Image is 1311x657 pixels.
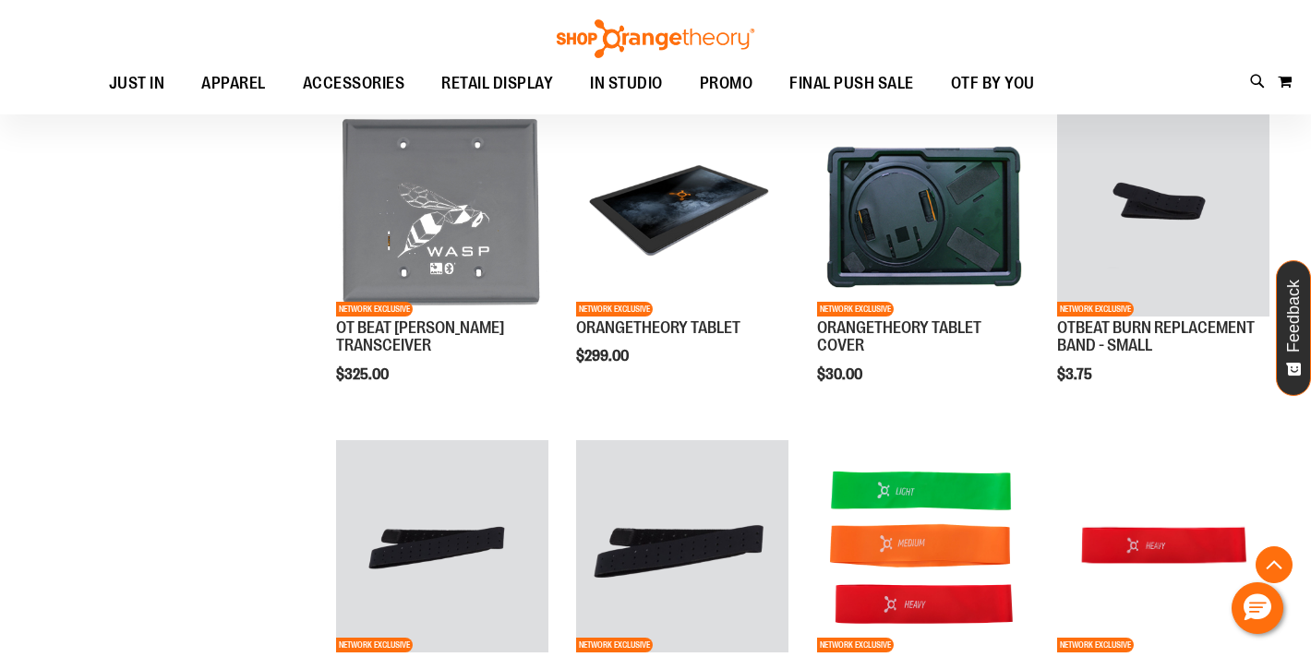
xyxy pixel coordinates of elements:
[1057,638,1134,652] span: NETWORK EXCLUSIVE
[336,302,413,317] span: NETWORK EXCLUSIVE
[817,318,981,355] a: ORANGETHEORY TABLET COVER
[336,638,413,652] span: NETWORK EXCLUSIVE
[1048,95,1279,431] div: product
[1057,302,1134,317] span: NETWORK EXCLUSIVE
[951,63,1035,104] span: OTF BY YOU
[1057,104,1269,317] img: Product image for OTBEAT BURN REPLACEMENT BAND - SMALL
[576,302,653,317] span: NETWORK EXCLUSIVE
[336,104,548,319] a: Product image for OT BEAT POE TRANSCEIVERNETWORK EXCLUSIVE
[681,63,772,105] a: PROMO
[201,63,266,104] span: APPAREL
[576,104,788,319] a: Product image for ORANGETHEORY TABLETNETWORK EXCLUSIVE
[576,104,788,317] img: Product image for ORANGETHEORY TABLET
[303,63,405,104] span: ACCESSORIES
[336,104,548,317] img: Product image for OT BEAT POE TRANSCEIVER
[284,63,424,105] a: ACCESSORIES
[817,440,1029,655] a: Product image for OT FIT MINIBANDS 20 PACKSNETWORK EXCLUSIVE
[817,440,1029,652] img: Product image for OT FIT MINIBANDS 20 PACKS
[1057,318,1255,355] a: OTBEAT BURN REPLACEMENT BAND - SMALL
[808,95,1039,431] div: product
[90,63,184,105] a: JUST IN
[183,63,284,105] a: APPAREL
[1285,280,1303,352] span: Feedback
[336,440,548,652] img: Product image for OTBEAT BURN REPLACEMENT BAND - MEDIUM
[700,63,753,104] span: PROMO
[576,638,653,652] span: NETWORK EXCLUSIVE
[1057,440,1269,652] img: Product image for OT FIT MINI-BANDS: RED - 10 PACK
[571,63,681,104] a: IN STUDIO
[336,318,504,355] a: OT BEAT [PERSON_NAME] TRANSCEIVER
[1057,366,1095,383] span: $3.75
[817,104,1029,317] img: Product image for ORANGETHEORY TABLET COVER
[336,366,391,383] span: $325.00
[590,63,663,104] span: IN STUDIO
[554,19,757,58] img: Shop Orangetheory
[1057,104,1269,319] a: Product image for OTBEAT BURN REPLACEMENT BAND - SMALLNETWORK EXCLUSIVE
[576,318,740,337] a: ORANGETHEORY TABLET
[441,63,553,104] span: RETAIL DISPLAY
[1232,582,1283,634] button: Hello, have a question? Let’s chat.
[932,63,1053,105] a: OTF BY YOU
[817,638,894,652] span: NETWORK EXCLUSIVE
[576,440,788,655] a: Product image for OTBEAT BURN REPLACEMENT BAND - LARGENETWORK EXCLUSIVE
[1276,260,1311,396] button: Feedback - Show survey
[817,302,894,317] span: NETWORK EXCLUSIVE
[336,440,548,655] a: Product image for OTBEAT BURN REPLACEMENT BAND - MEDIUMNETWORK EXCLUSIVE
[1057,440,1269,655] a: Product image for OT FIT MINI-BANDS: RED - 10 PACKNETWORK EXCLUSIVE
[817,366,865,383] span: $30.00
[423,63,571,105] a: RETAIL DISPLAY
[771,63,932,105] a: FINAL PUSH SALE
[817,104,1029,319] a: Product image for ORANGETHEORY TABLET COVERNETWORK EXCLUSIVE
[576,440,788,652] img: Product image for OTBEAT BURN REPLACEMENT BAND - LARGE
[789,63,914,104] span: FINAL PUSH SALE
[109,63,165,104] span: JUST IN
[567,95,798,412] div: product
[327,95,558,431] div: product
[576,348,631,364] span: $299.00
[1256,546,1293,583] button: Back To Top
